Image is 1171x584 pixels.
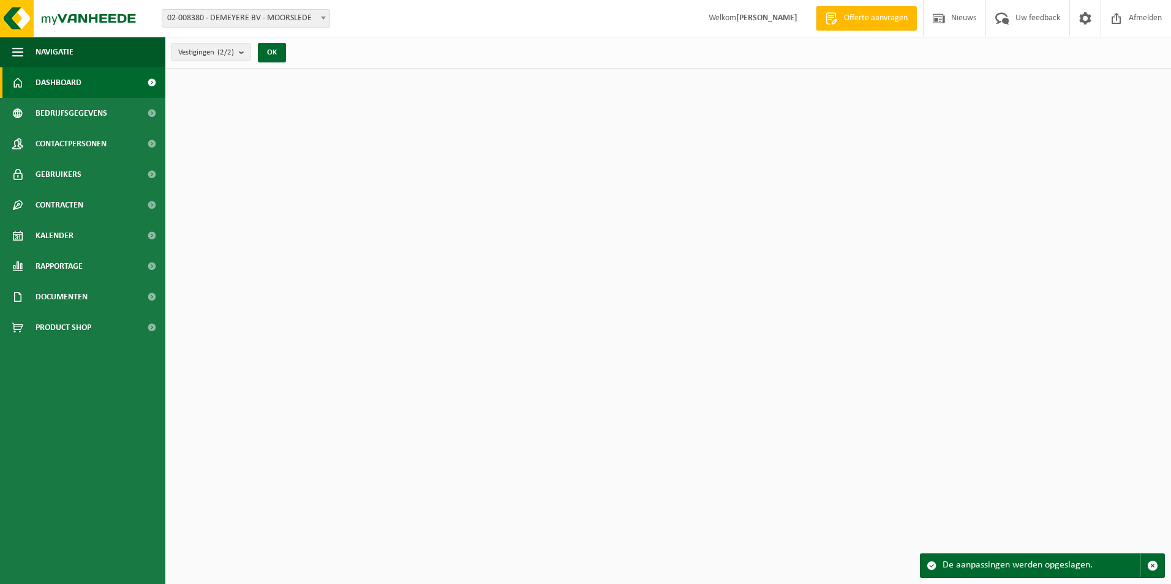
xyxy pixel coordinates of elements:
span: Bedrijfsgegevens [36,98,107,129]
div: De aanpassingen werden opgeslagen. [943,554,1140,577]
span: Kalender [36,220,73,251]
button: OK [258,43,286,62]
span: Contactpersonen [36,129,107,159]
strong: [PERSON_NAME] [736,13,797,23]
span: Dashboard [36,67,81,98]
span: 02-008380 - DEMEYERE BV - MOORSLEDE [162,9,330,28]
span: Navigatie [36,37,73,67]
span: Contracten [36,190,83,220]
span: Vestigingen [178,43,234,62]
span: Offerte aanvragen [841,12,911,24]
button: Vestigingen(2/2) [171,43,250,61]
a: Offerte aanvragen [816,6,917,31]
span: Rapportage [36,251,83,282]
span: Product Shop [36,312,91,343]
span: Gebruikers [36,159,81,190]
span: Documenten [36,282,88,312]
span: 02-008380 - DEMEYERE BV - MOORSLEDE [162,10,329,27]
count: (2/2) [217,48,234,56]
